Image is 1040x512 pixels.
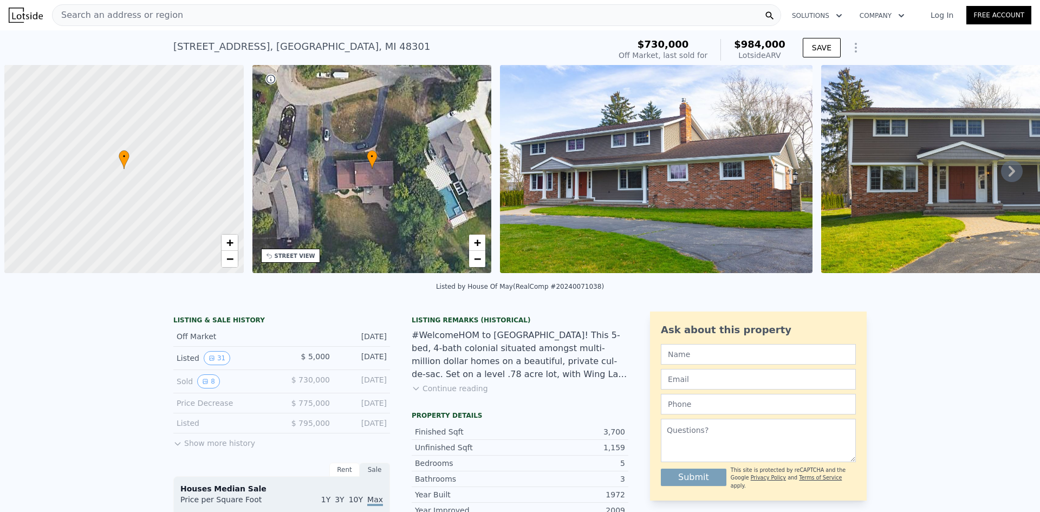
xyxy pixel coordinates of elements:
button: View historical data [204,351,230,365]
a: Zoom in [469,235,485,251]
span: $ 775,000 [291,399,330,407]
span: Search an address or region [53,9,183,22]
span: + [474,236,481,249]
span: $ 730,000 [291,375,330,384]
div: Unfinished Sqft [415,442,520,453]
button: Submit [661,469,726,486]
div: • [119,150,129,169]
span: Max [367,495,383,506]
a: Free Account [966,6,1031,24]
div: This site is protected by reCAPTCHA and the Google and apply. [731,466,856,490]
input: Name [661,344,856,365]
button: Show Options [845,37,867,59]
span: $ 795,000 [291,419,330,427]
div: STREET VIEW [275,252,315,260]
span: − [474,252,481,265]
input: Email [661,369,856,390]
div: 3,700 [520,426,625,437]
div: [DATE] [339,331,387,342]
div: Listed [177,351,273,365]
div: [DATE] [339,351,387,365]
button: Continue reading [412,383,488,394]
div: Listed [177,418,273,429]
span: $984,000 [734,38,785,50]
div: Off Market, last sold for [619,50,707,61]
div: 1972 [520,489,625,500]
div: 5 [520,458,625,469]
div: [DATE] [339,418,387,429]
div: Off Market [177,331,273,342]
div: Ask about this property [661,322,856,338]
span: 10Y [349,495,363,504]
div: Bedrooms [415,458,520,469]
span: − [226,252,233,265]
a: Zoom out [222,251,238,267]
div: 1,159 [520,442,625,453]
a: Privacy Policy [751,475,786,481]
div: Property details [412,411,628,420]
span: 1Y [321,495,330,504]
div: 3 [520,474,625,484]
a: Terms of Service [799,475,842,481]
div: Houses Median Sale [180,483,383,494]
div: Lotside ARV [734,50,785,61]
div: Listed by House Of May (RealComp #20240071038) [436,283,604,290]
button: Company [851,6,913,25]
img: Sale: 139677245 Parcel: 58642343 [500,65,812,273]
div: Bathrooms [415,474,520,484]
div: • [367,150,378,169]
button: View historical data [197,374,220,388]
div: [STREET_ADDRESS] , [GEOGRAPHIC_DATA] , MI 48301 [173,39,430,54]
span: $730,000 [638,38,689,50]
button: SAVE [803,38,841,57]
button: Solutions [783,6,851,25]
div: Price per Square Foot [180,494,282,511]
img: Lotside [9,8,43,23]
div: Sold [177,374,273,388]
input: Phone [661,394,856,414]
a: Log In [918,10,966,21]
span: + [226,236,233,249]
a: Zoom out [469,251,485,267]
div: Sale [360,463,390,477]
span: • [367,152,378,161]
div: #WelcomeHOM to [GEOGRAPHIC_DATA]! This 5-bed, 4-bath colonial situated amongst multi-million doll... [412,329,628,381]
div: Price Decrease [177,398,273,409]
span: $ 5,000 [301,352,330,361]
button: Show more history [173,433,255,449]
div: Rent [329,463,360,477]
div: [DATE] [339,398,387,409]
div: LISTING & SALE HISTORY [173,316,390,327]
div: Finished Sqft [415,426,520,437]
div: Year Built [415,489,520,500]
a: Zoom in [222,235,238,251]
span: 3Y [335,495,344,504]
div: Listing Remarks (Historical) [412,316,628,325]
span: • [119,152,129,161]
div: [DATE] [339,374,387,388]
